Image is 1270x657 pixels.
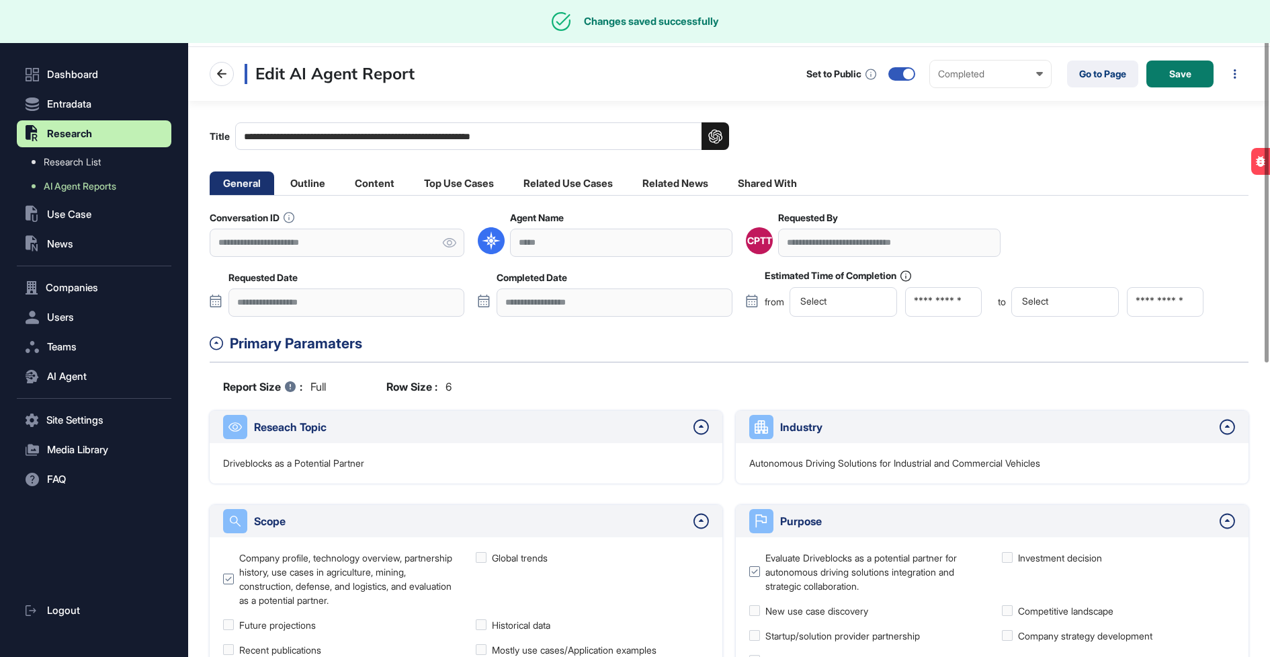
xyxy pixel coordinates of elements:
[44,157,101,167] span: Research List
[17,91,171,118] button: Entradata
[778,212,838,223] label: Requested By
[17,304,171,331] button: Users
[17,407,171,434] button: Site Settings
[806,69,861,79] div: Set to Public
[1018,551,1102,565] div: Investment decision
[47,209,91,220] span: Use Case
[1018,629,1152,643] div: Company strategy development
[44,181,116,192] span: AI Agent Reports
[765,270,911,282] label: Estimated Time of Completion
[47,239,73,249] span: News
[1169,69,1191,79] span: Save
[780,419,1213,435] div: Industry
[584,15,718,28] div: Changes saved successfully
[245,64,415,84] h3: Edit AI Agent Report
[223,379,302,395] b: Report Size :
[765,551,982,593] div: Evaluate Driveblocks as a potential partner for autonomous driving solutions integration and stra...
[223,379,326,395] div: full
[938,69,1043,79] div: Completed
[1146,61,1214,87] button: Save
[497,272,567,283] label: Completed Date
[47,312,74,323] span: Users
[724,171,810,195] li: Shared With
[411,171,507,195] li: Top Use Cases
[210,212,294,223] label: Conversation ID
[1022,295,1048,307] span: Select
[46,282,98,293] span: Companies
[254,419,687,435] div: Reseach Topic
[492,551,548,565] div: Global trends
[17,466,171,493] button: FAQ
[17,120,171,147] button: Research
[277,171,339,195] li: Outline
[210,122,729,150] label: Title
[17,61,171,88] a: Dashboard
[998,297,1006,307] span: to
[629,171,722,195] li: Related News
[386,379,452,395] div: 6
[46,415,103,426] span: Site Settings
[510,212,564,223] label: Agent Name
[47,445,108,455] span: Media Library
[386,379,437,395] b: Row Size :
[510,171,626,195] li: Related Use Cases
[47,69,98,80] span: Dashboard
[239,551,456,607] div: Company profile, technology overview, partnership history, use cases in agriculture, mining, cons...
[47,605,80,616] span: Logout
[24,174,171,198] a: AI Agent Reports
[747,235,772,246] div: CPTT
[47,128,92,139] span: Research
[210,171,274,195] li: General
[492,618,550,632] div: Historical data
[765,629,920,643] div: Startup/solution provider partnership
[17,363,171,390] button: AI Agent
[239,643,321,657] div: Recent publications
[17,334,171,360] button: Teams
[492,643,657,657] div: Mostly use cases/Application examples
[24,150,171,174] a: Research List
[230,333,1248,354] div: Primary Paramaters
[780,513,1213,529] div: Purpose
[765,604,868,618] div: New use case discovery
[239,618,316,632] div: Future projections
[223,457,364,470] p: Driveblocks as a Potential Partner
[749,457,1040,470] p: Autonomous Driving Solutions for Industrial and Commercial Vehicles
[47,342,77,352] span: Teams
[235,122,729,150] input: Title
[47,474,66,485] span: FAQ
[17,436,171,463] button: Media Library
[47,99,91,110] span: Entradata
[17,274,171,301] button: Companies
[228,272,298,283] label: Requested Date
[17,231,171,258] button: News
[47,371,87,382] span: AI Agent
[800,295,827,307] span: Select
[254,513,687,529] div: Scope
[17,597,171,624] a: Logout
[1067,61,1138,87] a: Go to Page
[765,297,784,307] span: from
[17,201,171,228] button: Use Case
[1018,604,1113,618] div: Competitive landscape
[341,171,408,195] li: Content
